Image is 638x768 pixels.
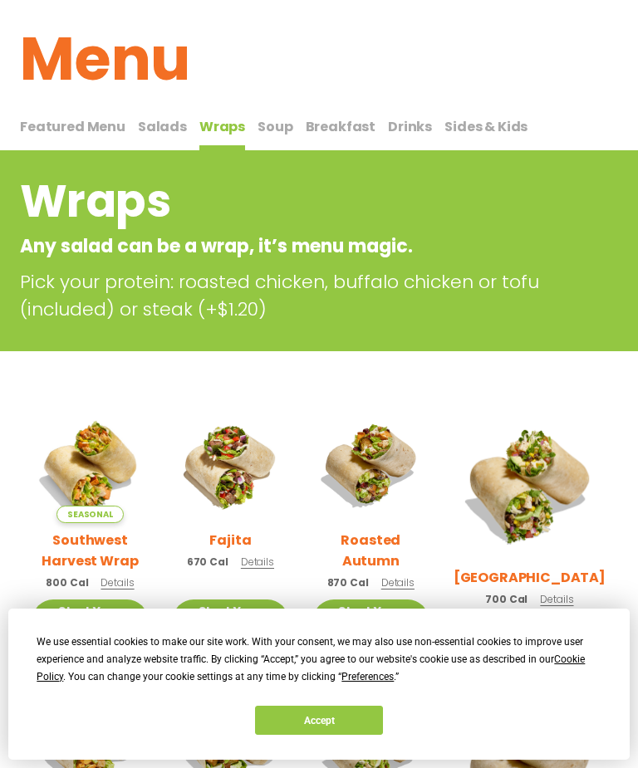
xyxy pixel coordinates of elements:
span: Wraps [199,117,245,136]
img: Product photo for Roasted Autumn Wrap [313,408,429,523]
span: Seasonal [56,506,124,523]
h2: Wraps [20,168,484,235]
span: Breakfast [306,117,376,136]
span: 670 Cal [187,555,228,570]
h2: Roasted Autumn [313,530,429,571]
a: Start Your Order [32,599,148,641]
span: Sides & Kids [444,117,528,136]
span: Details [101,575,134,589]
div: Cookie Consent Prompt [8,609,630,760]
span: 800 Cal [46,575,88,590]
span: Details [540,592,573,606]
img: Product photo for BBQ Ranch Wrap [454,408,606,560]
span: Preferences [341,671,394,682]
span: 700 Cal [485,592,528,607]
span: Drinks [388,117,432,136]
span: Featured Menu [20,117,125,136]
img: Product photo for Fajita Wrap [173,408,288,523]
a: Start Your Order [173,599,288,641]
span: Details [381,575,415,589]
button: Accept [255,706,383,735]
a: Start Your Order [313,599,429,641]
span: Details [241,555,274,569]
h2: [GEOGRAPHIC_DATA] [454,567,606,588]
p: Pick your protein: roasted chicken, buffalo chicken or tofu (included) or steak (+$1.20) [20,268,618,323]
h2: Fajita [209,530,251,550]
span: Soup [258,117,292,136]
h1: Menu [20,14,618,104]
span: 870 Cal [327,575,369,590]
h2: Southwest Harvest Wrap [32,530,148,571]
p: Any salad can be a wrap, it’s menu magic. [20,232,484,260]
div: Tabbed content [20,110,618,151]
span: Salads [138,117,187,136]
img: Product photo for Southwest Harvest Wrap [32,408,148,523]
div: We use essential cookies to make our site work. With your consent, we may also use non-essential ... [37,633,601,686]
